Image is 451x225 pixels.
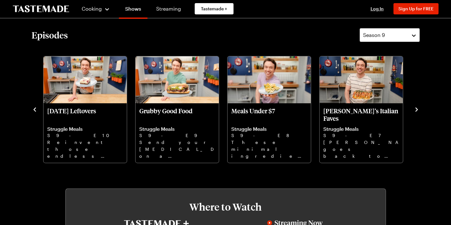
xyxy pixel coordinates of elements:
[319,54,411,163] div: 6 / 12
[323,107,399,159] a: Frankie’s Italian Faves
[227,54,319,163] div: 5 / 12
[47,139,123,159] p: Reinvent those endless [DATE] leftovers with revamped dishes the family will love.
[13,5,69,13] a: To Tastemade Home Page
[82,6,102,12] span: Cooking
[231,107,307,122] p: Meals Under $7
[136,56,219,163] div: Grubby Good Food
[228,56,311,103] img: Meals Under $7
[82,1,110,16] button: Cooking
[371,6,384,11] span: Log In
[323,132,399,139] p: S9 - E7
[139,126,215,132] p: Struggle Meals
[139,139,215,159] p: Send your [MEDICAL_DATA] on a flavorful food tour without leaving the Struggle Kitchen.
[139,107,215,122] p: Grubby Good Food
[139,132,215,139] p: S9 - E9
[32,105,38,113] button: navigate to previous item
[135,54,227,163] div: 4 / 12
[323,107,399,122] p: [PERSON_NAME]’s Italian Faves
[139,107,215,159] a: Grubby Good Food
[365,6,390,12] button: Log In
[363,31,385,39] span: Season 9
[360,28,420,42] button: Season 9
[231,126,307,132] p: Struggle Meals
[320,56,403,163] div: Frankie’s Italian Faves
[231,139,307,159] p: These minimal ingredient recipes are the keys to creating filling, flavorful meals for 4 people f...
[393,3,438,14] button: Sign Up for FREE
[231,107,307,159] a: Meals Under $7
[195,3,233,14] a: Tastemade +
[47,107,123,159] a: Thanksgiving Leftovers
[398,6,433,11] span: Sign Up for FREE
[44,56,127,103] img: Thanksgiving Leftovers
[231,132,307,139] p: S9 - E8
[201,6,227,12] span: Tastemade +
[32,29,68,41] h2: Episodes
[119,1,147,19] a: Shows
[47,107,123,122] p: [DATE] Leftovers
[85,201,367,212] h3: Where to Watch
[323,126,399,132] p: Struggle Meals
[320,56,403,103] img: Frankie’s Italian Faves
[44,56,127,163] div: Thanksgiving Leftovers
[228,56,311,163] div: Meals Under $7
[136,56,219,103] img: Grubby Good Food
[323,139,399,159] p: [PERSON_NAME]’s goes back to his roots with these Italian recipes that even his Nonno would love.
[43,54,135,163] div: 3 / 12
[47,132,123,139] p: S9 - E10
[413,105,420,113] button: navigate to next item
[47,126,123,132] p: Struggle Meals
